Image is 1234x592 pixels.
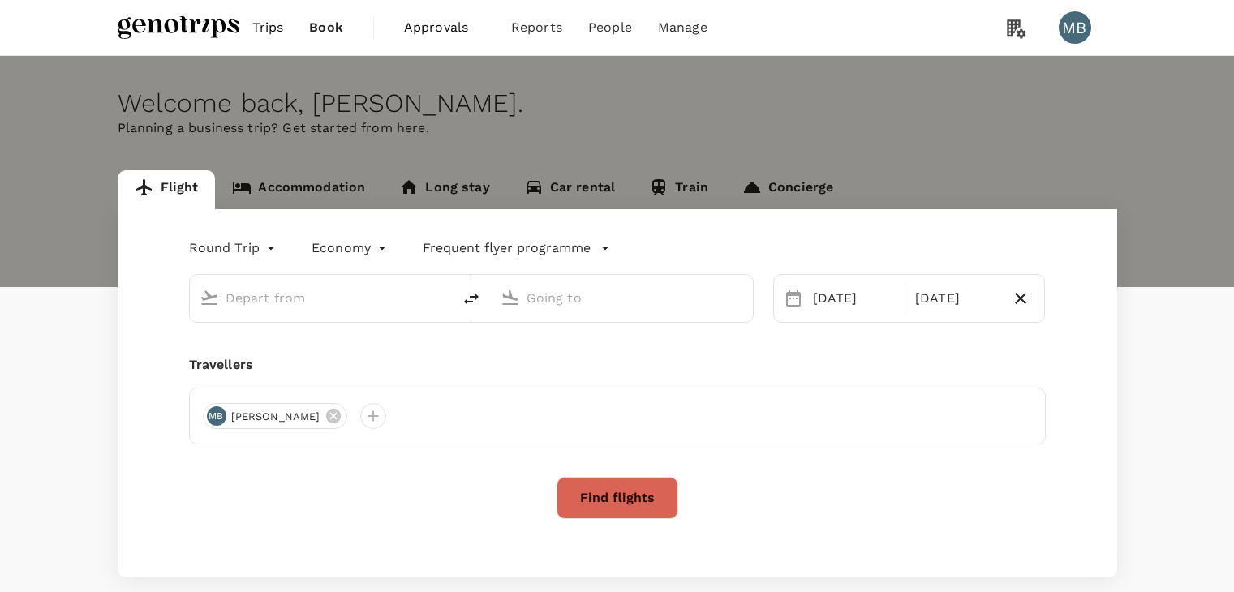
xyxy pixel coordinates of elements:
[207,406,226,426] div: MB
[557,477,678,519] button: Find flights
[215,170,382,209] a: Accommodation
[118,10,239,45] img: Genotrips - ALL
[742,296,745,299] button: Open
[511,18,562,37] span: Reports
[909,282,1004,315] div: [DATE]
[507,170,633,209] a: Car rental
[1059,11,1091,44] div: MB
[806,282,901,315] div: [DATE]
[309,18,343,37] span: Book
[452,280,491,319] button: delete
[632,170,725,209] a: Train
[588,18,632,37] span: People
[527,285,719,311] input: Going to
[226,285,418,311] input: Depart from
[118,118,1117,138] p: Planning a business trip? Get started from here.
[423,238,610,258] button: Frequent flyer programme
[725,170,850,209] a: Concierge
[189,235,280,261] div: Round Trip
[312,235,390,261] div: Economy
[118,170,216,209] a: Flight
[203,403,348,429] div: MB[PERSON_NAME]
[658,18,707,37] span: Manage
[118,88,1117,118] div: Welcome back , [PERSON_NAME] .
[189,355,1046,375] div: Travellers
[404,18,485,37] span: Approvals
[423,238,591,258] p: Frequent flyer programme
[252,18,284,37] span: Trips
[441,296,444,299] button: Open
[382,170,506,209] a: Long stay
[221,409,330,425] span: [PERSON_NAME]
